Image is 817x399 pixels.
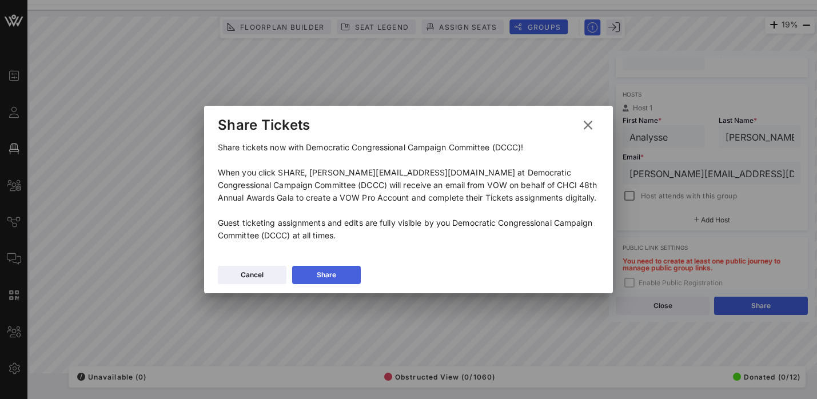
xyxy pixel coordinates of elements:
[292,266,361,284] button: Share
[241,269,264,281] div: Cancel
[218,117,310,134] div: Share Tickets
[218,141,599,242] p: Share tickets now with Democratic Congressional Campaign Committee (DCCC)! When you click SHARE, ...
[317,269,336,281] div: Share
[218,266,286,284] button: Cancel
